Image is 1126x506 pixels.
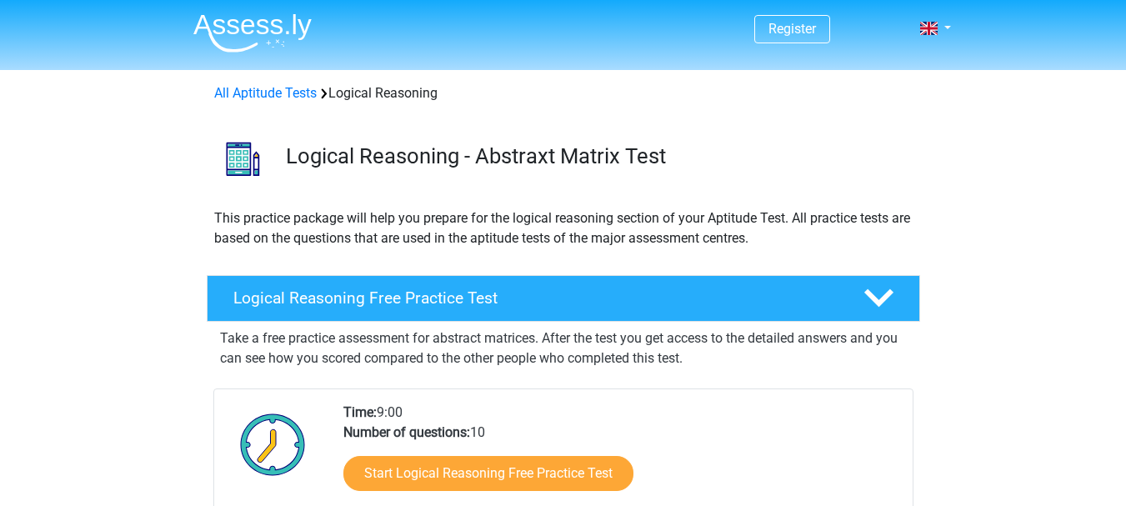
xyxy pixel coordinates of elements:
img: logical reasoning [208,123,278,194]
b: Number of questions: [343,424,470,440]
img: Assessly [193,13,312,53]
a: Start Logical Reasoning Free Practice Test [343,456,633,491]
a: Logical Reasoning Free Practice Test [200,275,927,322]
p: Take a free practice assessment for abstract matrices. After the test you get access to the detai... [220,328,907,368]
img: Clock [231,403,315,486]
p: This practice package will help you prepare for the logical reasoning section of your Aptitude Te... [214,208,913,248]
h3: Logical Reasoning - Abstraxt Matrix Test [286,143,907,169]
a: All Aptitude Tests [214,85,317,101]
b: Time: [343,404,377,420]
a: Register [768,21,816,37]
div: Logical Reasoning [208,83,919,103]
h4: Logical Reasoning Free Practice Test [233,288,837,308]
